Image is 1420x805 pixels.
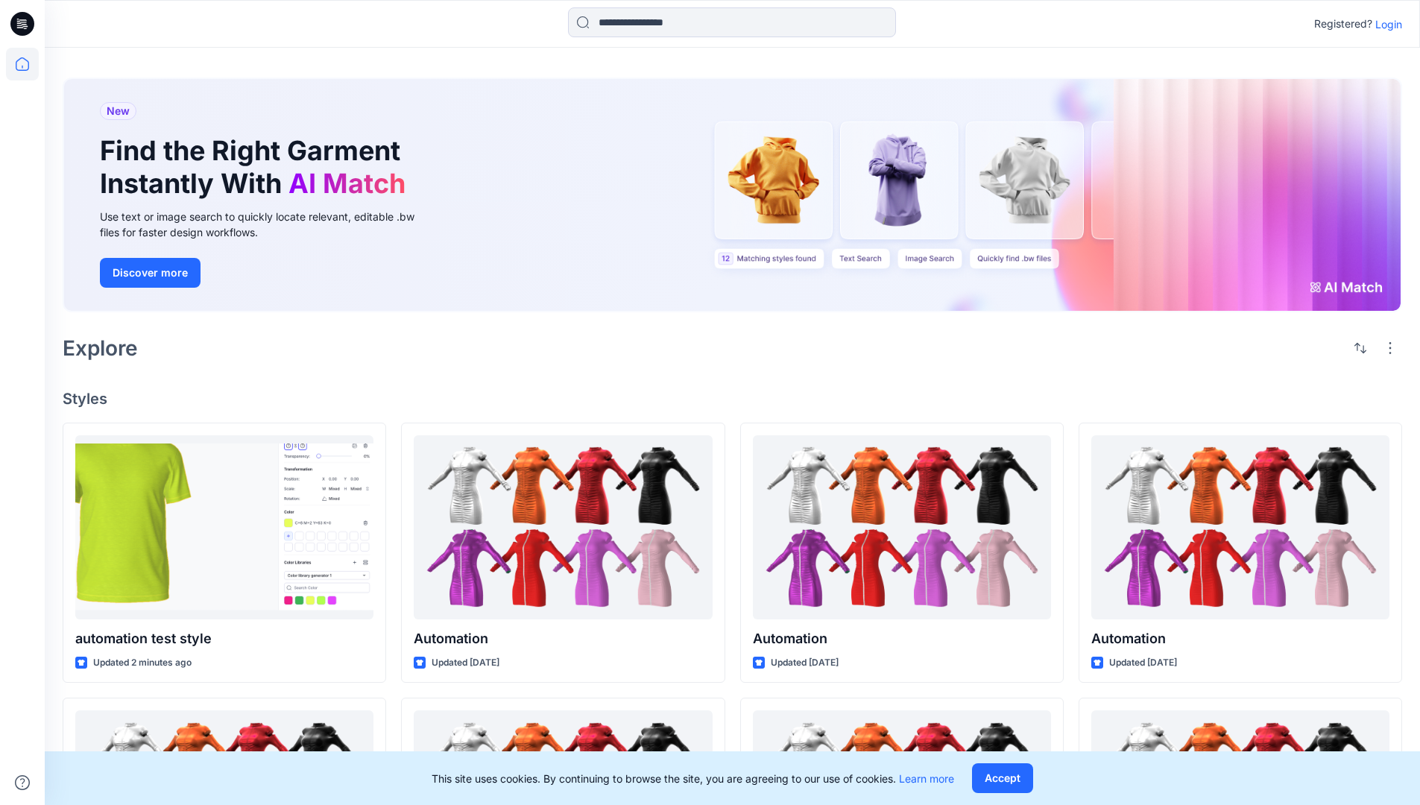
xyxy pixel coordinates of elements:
[288,167,406,200] span: AI Match
[1109,655,1177,671] p: Updated [DATE]
[899,772,954,785] a: Learn more
[1314,15,1372,33] p: Registered?
[93,655,192,671] p: Updated 2 minutes ago
[100,135,413,199] h1: Find the Right Garment Instantly With
[753,628,1051,649] p: Automation
[432,771,954,786] p: This site uses cookies. By continuing to browse the site, you are agreeing to our use of cookies.
[107,102,130,120] span: New
[63,336,138,360] h2: Explore
[1375,16,1402,32] p: Login
[1091,628,1389,649] p: Automation
[753,435,1051,619] a: Automation
[63,390,1402,408] h4: Styles
[100,209,435,240] div: Use text or image search to quickly locate relevant, editable .bw files for faster design workflows.
[75,628,373,649] p: automation test style
[432,655,499,671] p: Updated [DATE]
[75,435,373,619] a: automation test style
[771,655,839,671] p: Updated [DATE]
[972,763,1033,793] button: Accept
[1091,435,1389,619] a: Automation
[414,628,712,649] p: Automation
[100,258,201,288] button: Discover more
[414,435,712,619] a: Automation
